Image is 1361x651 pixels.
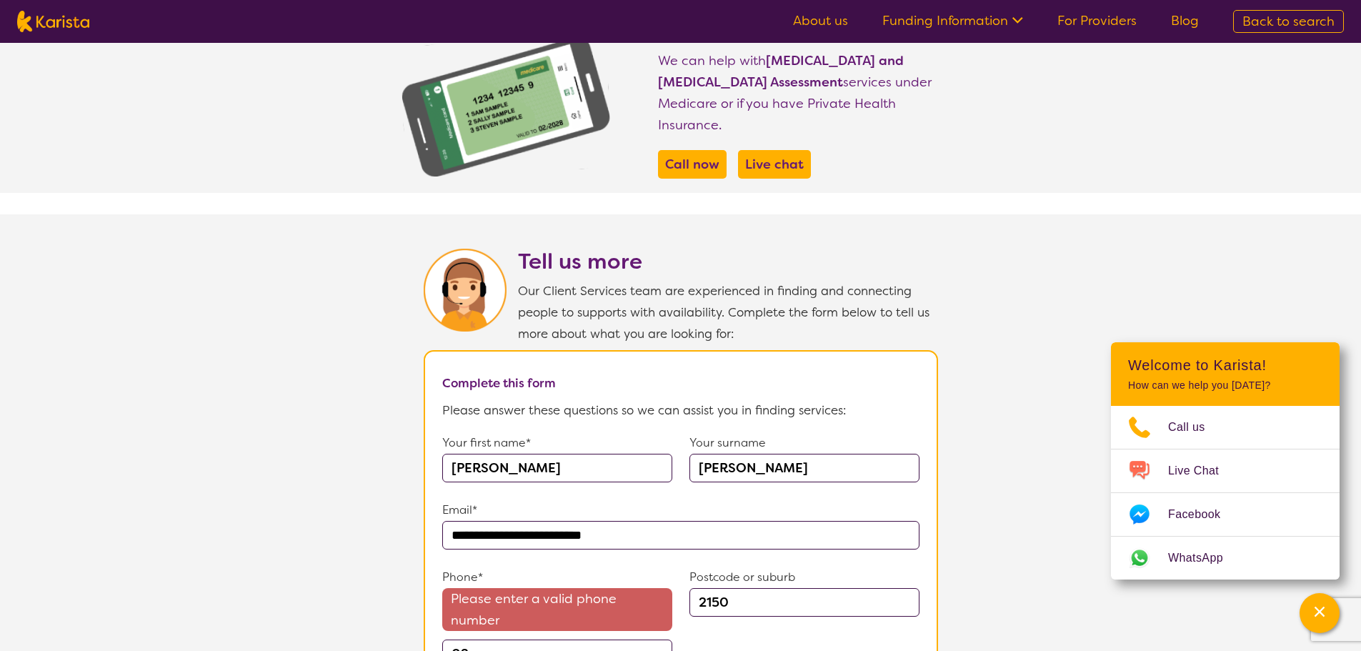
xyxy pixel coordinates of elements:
[1168,547,1240,569] span: WhatsApp
[658,50,938,136] p: We can help with services under Medicare or if you have Private Health Insurance.
[1168,504,1237,525] span: Facebook
[1168,417,1222,438] span: Call us
[689,432,919,454] p: Your surname
[424,249,507,332] img: Karista Client Service
[745,156,804,173] b: Live chat
[1128,357,1322,374] h2: Welcome to Karista!
[17,11,89,32] img: Karista logo
[689,567,919,588] p: Postcode or suburb
[442,500,919,521] p: Email*
[662,154,723,175] a: Call now
[1128,379,1322,392] p: How can we help you [DATE]?
[1233,10,1344,33] a: Back to search
[442,432,672,454] p: Your first name*
[442,567,672,588] p: Phone*
[882,12,1023,29] a: Funding Information
[518,280,938,344] p: Our Client Services team are experienced in finding and connecting people to supports with availa...
[1242,13,1335,30] span: Back to search
[1057,12,1137,29] a: For Providers
[1300,593,1340,633] button: Channel Menu
[1168,460,1236,482] span: Live Chat
[1111,537,1340,580] a: Web link opens in a new tab.
[665,156,719,173] b: Call now
[1111,342,1340,580] div: Channel Menu
[399,36,612,179] img: Find NDIS and Disability services and providers
[1111,406,1340,580] ul: Choose channel
[658,52,904,91] b: [MEDICAL_DATA] and [MEDICAL_DATA] Assessment
[1171,12,1199,29] a: Blog
[442,375,556,391] b: Complete this form
[518,249,938,274] h2: Tell us more
[442,588,672,631] span: Please enter a valid phone number
[442,399,919,421] p: Please answer these questions so we can assist you in finding services:
[793,12,848,29] a: About us
[742,154,807,175] a: Live chat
